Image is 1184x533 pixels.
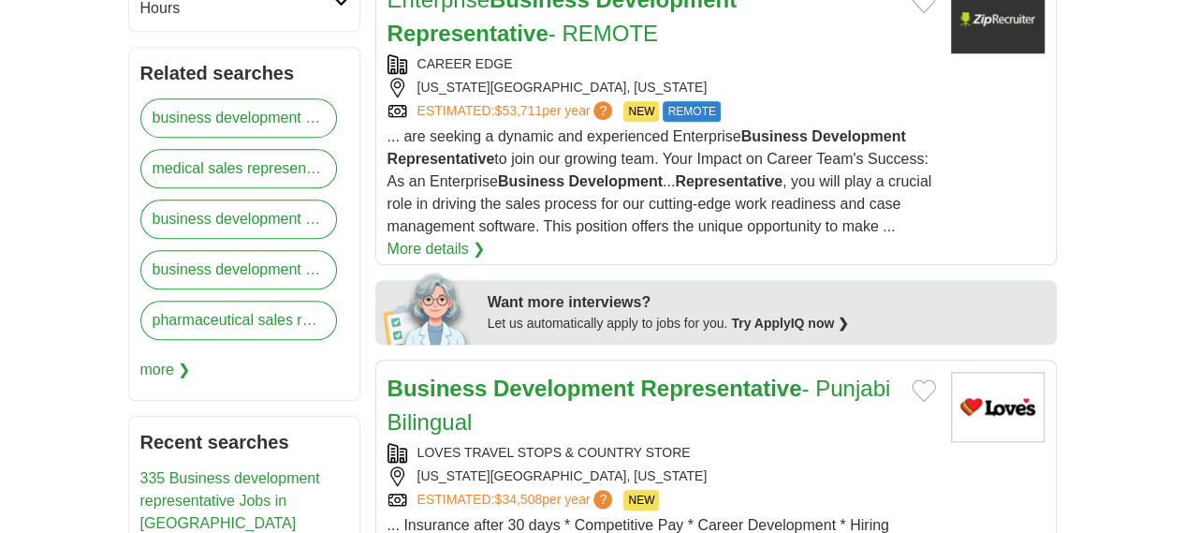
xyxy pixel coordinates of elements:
span: $53,711 [494,103,542,118]
a: Business Development Representative- Punjabi Bilingual [387,376,891,435]
div: [US_STATE][GEOGRAPHIC_DATA], [US_STATE] [387,78,936,97]
strong: Representative [387,21,548,46]
div: CAREER EDGE [387,54,936,74]
span: more ❯ [140,351,191,389]
div: Want more interviews? [488,291,1045,314]
a: LOVES TRAVEL STOPS & COUNTRY STORE [417,445,691,460]
strong: Representative [675,173,782,189]
button: Add to favorite jobs [912,379,936,402]
strong: Business [741,128,808,144]
span: ? [593,490,612,509]
span: ? [593,101,612,120]
div: Let us automatically apply to jobs for you. [488,314,1045,333]
a: business development manager [140,200,337,239]
a: business development specialist [140,250,337,289]
span: NEW [623,490,659,511]
h2: Recent searches [140,428,348,456]
a: Try ApplyIQ now ❯ [731,316,849,331]
strong: Representative [387,151,495,167]
span: $34,508 [494,492,542,507]
strong: Business [498,173,564,189]
strong: Development [568,173,662,189]
a: ESTIMATED:$53,711per year? [417,101,617,122]
span: NEW [623,101,659,122]
strong: Development [811,128,905,144]
a: More details ❯ [387,238,486,260]
span: REMOTE [663,101,720,122]
a: 335 Business development representative Jobs in [GEOGRAPHIC_DATA] [140,470,320,531]
span: ... are seeking a dynamic and experienced Enterprise to join our growing team. Your Impact on Car... [387,128,932,234]
img: Love's Travel Stops & Country Stores logo [951,372,1045,442]
a: ESTIMATED:$34,508per year? [417,490,617,511]
a: business development director [140,98,337,138]
img: apply-iq-scientist.png [383,270,474,345]
div: [US_STATE][GEOGRAPHIC_DATA], [US_STATE] [387,466,936,486]
a: pharmaceutical sales representative [140,301,337,340]
strong: Representative [640,376,801,401]
strong: Development [493,376,635,401]
a: medical sales representative [140,149,337,188]
strong: Business [387,376,488,401]
h2: Related searches [140,59,348,87]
